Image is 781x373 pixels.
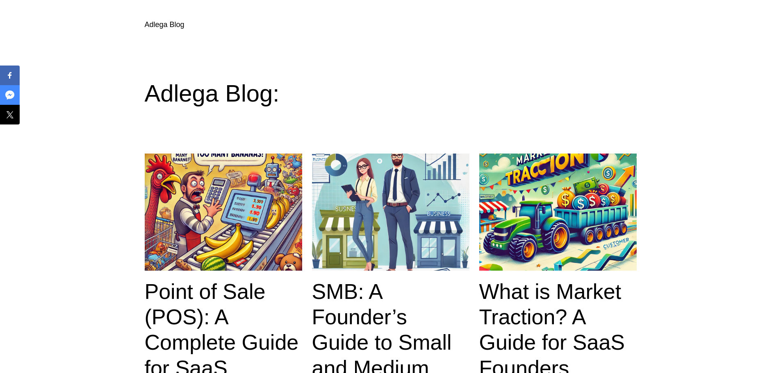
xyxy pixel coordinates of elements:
[145,154,302,271] img: Point of Sale (POS): A Complete Guide for SaaS Founders
[145,20,184,29] a: Adlega Blog
[479,154,637,271] img: What is Market Traction? A Guide for SaaS Founders
[145,79,637,108] h1: Adlega Blog:
[312,154,469,271] img: SMB: A Founder’s Guide to Small and Medium Business Market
